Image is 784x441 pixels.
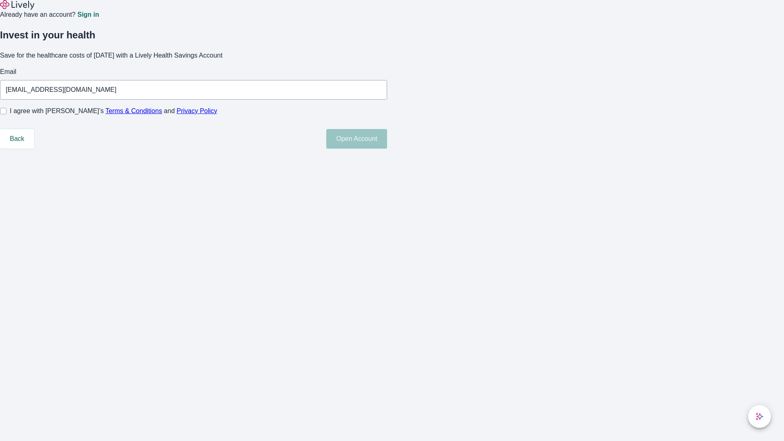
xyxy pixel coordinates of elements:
svg: Lively AI Assistant [755,412,764,421]
button: chat [748,405,771,428]
span: I agree with [PERSON_NAME]’s and [10,106,217,116]
a: Terms & Conditions [105,107,162,114]
a: Privacy Policy [177,107,218,114]
a: Sign in [77,11,99,18]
